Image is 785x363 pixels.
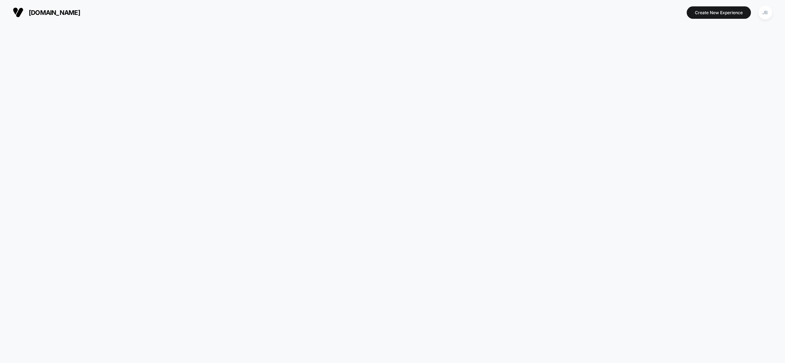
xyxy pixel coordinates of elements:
button: JB [756,5,774,20]
img: Visually logo [13,7,23,18]
span: [DOMAIN_NAME] [29,9,80,16]
button: Create New Experience [687,6,751,19]
button: [DOMAIN_NAME] [11,7,82,18]
div: JB [758,6,772,19]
